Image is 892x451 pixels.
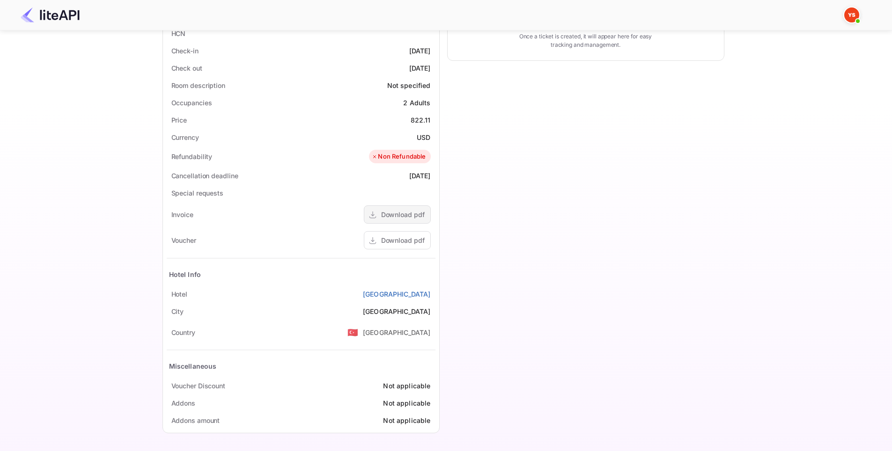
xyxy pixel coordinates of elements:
[171,115,187,125] div: Price
[409,171,431,181] div: [DATE]
[171,188,223,198] div: Special requests
[381,210,425,219] div: Download pdf
[171,398,195,408] div: Addons
[171,171,238,181] div: Cancellation deadline
[171,289,188,299] div: Hotel
[417,132,430,142] div: USD
[171,415,220,425] div: Addons amount
[171,152,213,161] div: Refundability
[363,306,431,316] div: [GEOGRAPHIC_DATA]
[409,63,431,73] div: [DATE]
[171,327,195,337] div: Country
[21,7,80,22] img: LiteAPI Logo
[381,235,425,245] div: Download pdf
[383,381,430,391] div: Not applicable
[171,98,212,108] div: Occupancies
[363,289,431,299] a: [GEOGRAPHIC_DATA]
[171,132,199,142] div: Currency
[371,152,426,161] div: Non Refundable
[383,398,430,408] div: Not applicable
[171,210,193,219] div: Invoice
[171,80,225,90] div: Room description
[171,46,199,56] div: Check-in
[844,7,859,22] img: Yandex Support
[171,381,225,391] div: Voucher Discount
[383,415,430,425] div: Not applicable
[411,115,431,125] div: 822.11
[409,46,431,56] div: [DATE]
[171,29,186,38] div: HCN
[171,235,196,245] div: Voucher
[171,63,202,73] div: Check out
[512,32,660,49] p: Once a ticket is created, it will appear here for easy tracking and management.
[363,327,431,337] div: [GEOGRAPHIC_DATA]
[403,98,430,108] div: 2 Adults
[169,269,201,279] div: Hotel Info
[347,324,358,341] span: United States
[171,306,184,316] div: City
[169,361,217,371] div: Miscellaneous
[387,80,431,90] div: Not specified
